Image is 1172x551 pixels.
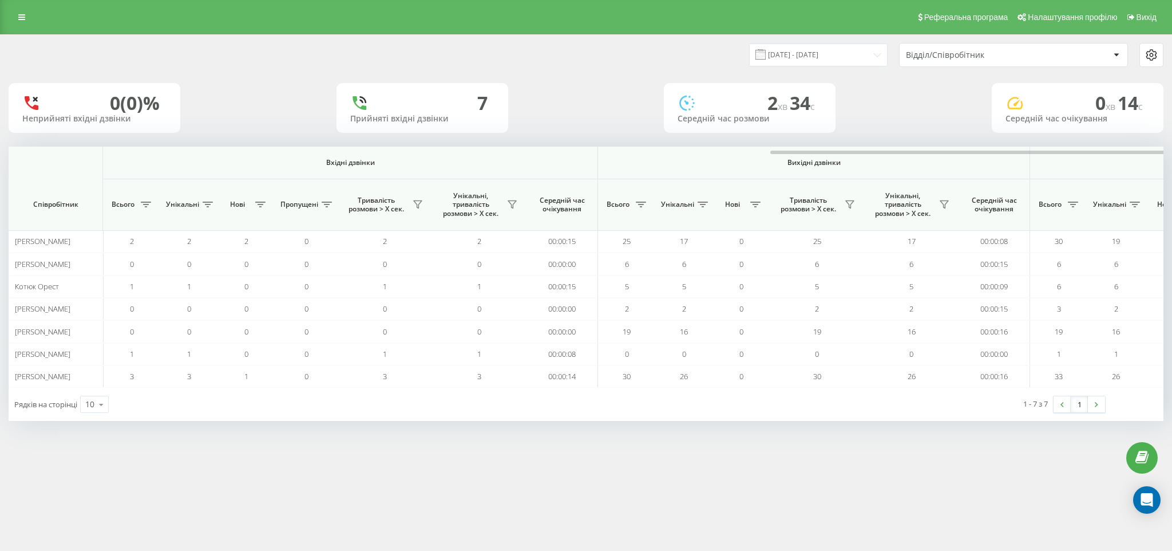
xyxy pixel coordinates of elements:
[680,326,688,337] span: 16
[1106,100,1118,113] span: хв
[1005,114,1150,124] div: Середній час очікування
[1036,200,1064,209] span: Всього
[909,259,913,269] span: 6
[383,349,387,359] span: 1
[526,365,598,388] td: 00:00:14
[15,259,70,269] span: [PERSON_NAME]
[959,275,1030,298] td: 00:00:09
[383,259,387,269] span: 0
[604,200,632,209] span: Всього
[526,253,598,275] td: 00:00:00
[383,371,387,381] span: 3
[15,326,70,337] span: [PERSON_NAME]
[343,196,409,214] span: Тривалість розмови > Х сек.
[778,100,790,113] span: хв
[1114,349,1118,359] span: 1
[304,371,308,381] span: 0
[625,281,629,292] span: 5
[244,281,248,292] span: 0
[130,349,134,359] span: 1
[383,304,387,314] span: 0
[625,349,629,359] span: 0
[908,371,916,381] span: 26
[678,114,822,124] div: Середній час розмови
[870,191,936,218] span: Унікальні, тривалість розмови > Х сек.
[85,399,94,410] div: 10
[526,230,598,253] td: 00:00:15
[304,259,308,269] span: 0
[304,281,308,292] span: 0
[1095,90,1118,115] span: 0
[959,253,1030,275] td: 00:00:15
[477,371,481,381] span: 3
[304,326,308,337] span: 0
[909,304,913,314] span: 2
[477,304,481,314] span: 0
[1023,398,1048,410] div: 1 - 7 з 7
[133,158,568,167] span: Вхідні дзвінки
[244,236,248,246] span: 2
[813,326,821,337] span: 19
[959,365,1030,388] td: 00:00:16
[383,281,387,292] span: 1
[350,114,494,124] div: Прийняті вхідні дзвінки
[535,196,589,214] span: Середній час очікування
[625,304,629,314] span: 2
[280,200,318,209] span: Пропущені
[1057,259,1061,269] span: 6
[14,399,77,410] span: Рядків на сторінці
[967,196,1021,214] span: Середній час очікування
[908,326,916,337] span: 16
[477,259,481,269] span: 0
[526,298,598,320] td: 00:00:00
[130,236,134,246] span: 2
[625,259,629,269] span: 6
[924,13,1008,22] span: Реферальна програма
[1055,326,1063,337] span: 19
[1112,236,1120,246] span: 19
[130,304,134,314] span: 0
[682,281,686,292] span: 5
[909,281,913,292] span: 5
[187,326,191,337] span: 0
[15,304,70,314] span: [PERSON_NAME]
[909,349,913,359] span: 0
[1114,281,1118,292] span: 6
[110,92,160,114] div: 0 (0)%
[739,371,743,381] span: 0
[15,349,70,359] span: [PERSON_NAME]
[1138,100,1143,113] span: c
[223,200,252,209] span: Нові
[680,371,688,381] span: 26
[682,304,686,314] span: 2
[661,200,694,209] span: Унікальні
[477,281,481,292] span: 1
[130,281,134,292] span: 1
[623,371,631,381] span: 30
[1028,13,1117,22] span: Налаштування профілю
[304,349,308,359] span: 0
[625,158,1003,167] span: Вихідні дзвінки
[1112,326,1120,337] span: 16
[739,259,743,269] span: 0
[813,236,821,246] span: 25
[959,320,1030,343] td: 00:00:16
[1093,200,1126,209] span: Унікальні
[623,236,631,246] span: 25
[775,196,841,214] span: Тривалість розмови > Х сек.
[130,326,134,337] span: 0
[304,236,308,246] span: 0
[15,236,70,246] span: [PERSON_NAME]
[166,200,199,209] span: Унікальні
[739,281,743,292] span: 0
[959,230,1030,253] td: 00:00:08
[1057,349,1061,359] span: 1
[383,326,387,337] span: 0
[15,371,70,381] span: [PERSON_NAME]
[739,349,743,359] span: 0
[815,349,819,359] span: 0
[244,326,248,337] span: 0
[187,349,191,359] span: 1
[477,92,488,114] div: 7
[813,371,821,381] span: 30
